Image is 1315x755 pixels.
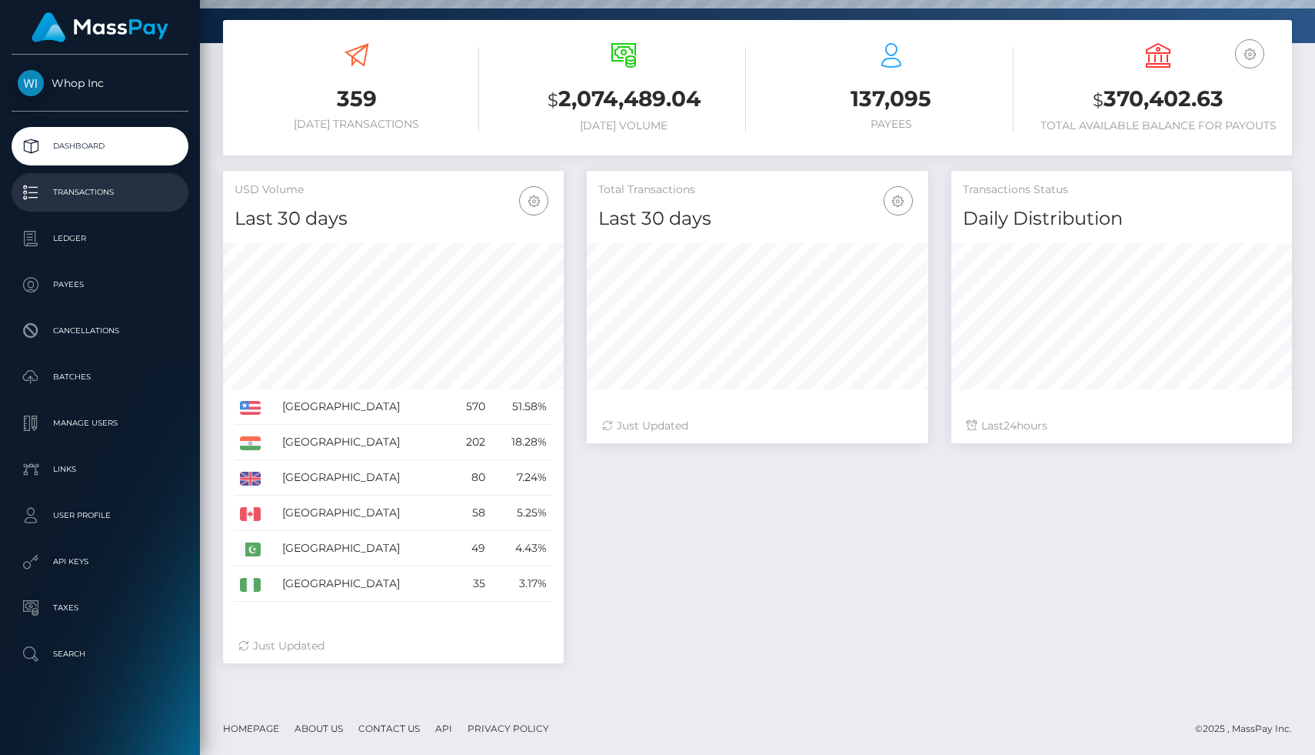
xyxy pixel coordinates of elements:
img: NG.png [240,578,261,592]
h6: [DATE] Volume [502,119,747,132]
small: $ [548,89,558,111]
td: 58 [450,496,491,531]
h3: 370,402.63 [1037,84,1281,115]
div: Just Updated [602,418,912,434]
p: Cancellations [18,319,182,342]
a: API Keys [12,543,188,581]
a: Homepage [217,717,285,740]
p: Transactions [18,181,182,204]
p: API Keys [18,550,182,573]
a: Transactions [12,173,188,212]
td: [GEOGRAPHIC_DATA] [277,460,450,496]
td: 4.43% [491,531,553,566]
h4: Last 30 days [598,205,916,232]
td: 80 [450,460,491,496]
img: Whop Inc [18,70,44,96]
td: 570 [450,389,491,425]
a: Contact Us [352,717,426,740]
h3: 137,095 [769,84,1014,114]
div: Last hours [967,418,1277,434]
p: User Profile [18,504,182,527]
td: 51.58% [491,389,553,425]
td: 35 [450,566,491,602]
a: Ledger [12,219,188,258]
td: 7.24% [491,460,553,496]
a: Search [12,635,188,673]
p: Taxes [18,596,182,620]
img: MassPay Logo [32,12,168,42]
h6: Payees [769,118,1014,131]
a: Dashboard [12,127,188,165]
h5: Transactions Status [963,182,1280,198]
h6: Total Available Balance for Payouts [1037,119,1281,132]
td: 49 [450,531,491,566]
img: CA.png [240,507,261,521]
p: Dashboard [18,135,182,158]
a: User Profile [12,496,188,535]
h3: 359 [235,84,479,114]
td: 18.28% [491,425,553,460]
h5: USD Volume [235,182,552,198]
img: GB.png [240,472,261,486]
img: PK.png [240,543,261,556]
span: Whop Inc [12,76,188,90]
h4: Last 30 days [235,205,552,232]
p: Ledger [18,227,182,250]
a: Payees [12,266,188,304]
h4: Daily Distribution [963,205,1280,232]
p: Links [18,458,182,481]
td: 5.25% [491,496,553,531]
p: Manage Users [18,412,182,435]
a: Privacy Policy [461,717,555,740]
td: [GEOGRAPHIC_DATA] [277,389,450,425]
span: 24 [1004,419,1017,433]
img: IN.png [240,436,261,450]
small: $ [1093,89,1104,111]
p: Search [18,643,182,666]
a: Cancellations [12,312,188,350]
td: [GEOGRAPHIC_DATA] [277,496,450,531]
td: [GEOGRAPHIC_DATA] [277,425,450,460]
div: Just Updated [238,638,548,654]
img: US.png [240,401,261,415]
a: About Us [288,717,349,740]
p: Payees [18,273,182,296]
a: Taxes [12,589,188,627]
h5: Total Transactions [598,182,916,198]
a: API [429,717,458,740]
h6: [DATE] Transactions [235,118,479,131]
td: [GEOGRAPHIC_DATA] [277,566,450,602]
p: Batches [18,366,182,389]
a: Manage Users [12,404,188,443]
a: Batches [12,358,188,396]
a: Links [12,450,188,489]
td: 3.17% [491,566,553,602]
td: 202 [450,425,491,460]
h3: 2,074,489.04 [502,84,747,115]
td: [GEOGRAPHIC_DATA] [277,531,450,566]
div: © 2025 , MassPay Inc. [1195,720,1303,737]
